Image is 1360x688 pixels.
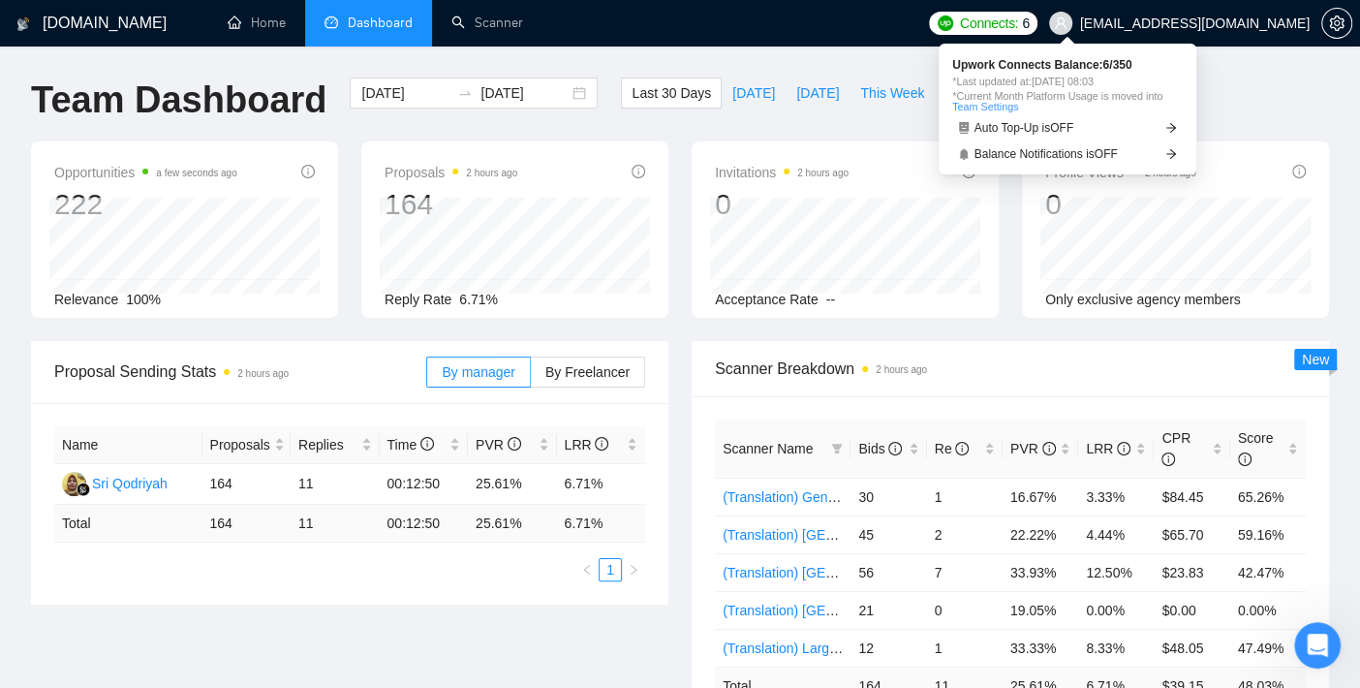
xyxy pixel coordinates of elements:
span: New [1302,352,1329,367]
img: SQ [62,472,86,496]
span: *Last updated at: [DATE] 08:03 [952,77,1183,87]
span: Re [935,441,970,456]
time: 2 hours ago [876,364,927,375]
td: 25.61 % [468,505,557,543]
span: Score [1238,430,1274,467]
td: 164 [202,505,292,543]
span: Scanner Breakdown [715,357,1306,381]
div: 164 [385,186,517,223]
td: 0 [927,591,1003,629]
span: to [457,85,473,101]
a: robotAuto Top-Up isOFFarrow-right [952,118,1183,139]
input: Start date [361,82,449,104]
span: Bids [858,441,902,456]
span: Proposal Sending Stats [54,360,426,384]
span: Upwork Connects Balance: 6 / 350 [952,59,1183,71]
span: Balance Notifications is OFF [974,148,1118,160]
span: info-circle [1117,442,1130,455]
td: 6.71% [557,464,646,505]
button: right [622,558,645,581]
time: 2 hours ago [466,168,517,178]
a: (Translation) General [723,489,850,505]
img: upwork-logo.png [938,16,953,31]
span: Auto Top-Up is OFF [974,122,1074,134]
span: Profile Views [1045,161,1196,184]
a: (Translation) [GEOGRAPHIC_DATA] [723,603,943,618]
td: 33.93% [1003,553,1078,591]
td: 7 [927,553,1003,591]
span: LRR [1086,441,1130,456]
span: arrow-right [1165,148,1177,160]
time: 2 hours ago [1145,168,1196,178]
span: Opportunities [54,161,237,184]
td: 21 [850,591,926,629]
span: Scanner Name [723,441,813,456]
li: Next Page [622,558,645,581]
span: 6 [1022,13,1030,34]
td: $65.70 [1154,516,1229,553]
span: Invitations [715,161,849,184]
span: arrow-right [1165,122,1177,134]
time: a few seconds ago [156,168,236,178]
td: 4.44% [1078,516,1154,553]
td: $84.45 [1154,478,1229,516]
span: info-circle [955,442,969,455]
span: right [628,564,639,576]
a: setting [1321,16,1352,31]
span: *Current Month Platform Usage is moved into [952,91,1183,112]
span: setting [1322,16,1351,31]
td: 11 [291,464,380,505]
span: Replies [298,434,357,455]
span: info-circle [1161,453,1175,466]
td: 22.22% [1003,516,1078,553]
span: Reply Rate [385,292,451,307]
li: 1 [599,558,622,581]
span: bell [958,148,970,160]
span: PVR [476,437,521,453]
td: 16.67% [1003,478,1078,516]
span: By Freelancer [545,364,630,380]
th: Name [54,426,202,464]
td: 30 [850,478,926,516]
h1: Team Dashboard [31,78,326,123]
td: 0.00% [1230,591,1306,629]
a: bellBalance Notifications isOFFarrow-right [952,144,1183,165]
span: Last 30 Days [632,82,711,104]
span: Proposals [385,161,517,184]
div: 222 [54,186,237,223]
span: Only exclusive agency members [1045,292,1241,307]
td: 25.61% [468,464,557,505]
td: 6.71 % [557,505,646,543]
span: info-circle [595,437,608,451]
a: (Translation) [GEOGRAPHIC_DATA] [723,565,943,580]
span: info-circle [1292,165,1306,178]
div: 0 [715,186,849,223]
span: left [581,564,593,576]
td: 56 [850,553,926,591]
td: $0.00 [1154,591,1229,629]
span: [DATE] [732,82,775,104]
span: PVR [1010,441,1056,456]
td: 33.33% [1003,629,1078,667]
input: End date [480,82,569,104]
time: 2 hours ago [237,368,289,379]
span: Proposals [210,434,270,455]
a: (Translation) Large Projects [723,641,889,656]
td: 42.47% [1230,553,1306,591]
a: SQSri Qodriyah [62,475,168,490]
td: 12.50% [1078,553,1154,591]
button: setting [1321,8,1352,39]
button: Last 30 Days [621,78,722,109]
span: 6.71% [459,292,498,307]
div: 0 [1045,186,1196,223]
span: [DATE] [796,82,839,104]
span: This Week [860,82,924,104]
span: Dashboard [348,15,413,31]
button: This Week [850,78,935,109]
span: info-circle [420,437,434,451]
button: Last Week [935,78,1020,109]
a: 1 [600,559,621,580]
td: 2 [927,516,1003,553]
th: Proposals [202,426,292,464]
td: 00:12:50 [380,464,469,505]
